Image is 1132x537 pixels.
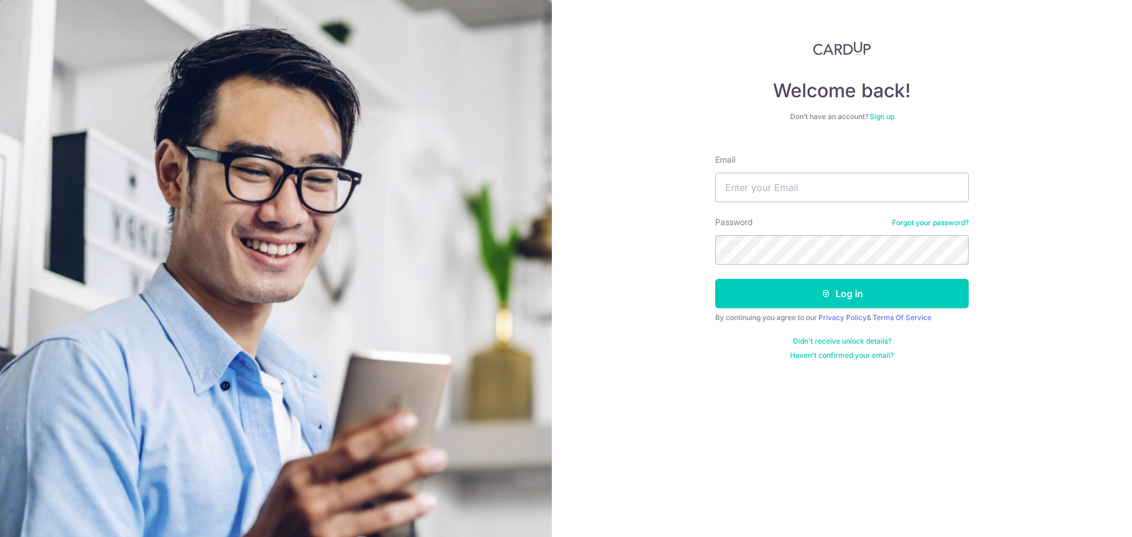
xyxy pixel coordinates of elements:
[793,337,891,346] a: Didn't receive unlock details?
[790,351,894,360] a: Haven't confirmed your email?
[715,216,753,228] label: Password
[813,41,871,55] img: CardUp Logo
[870,112,894,121] a: Sign up
[715,79,969,103] h4: Welcome back!
[873,313,932,322] a: Terms Of Service
[715,173,969,202] input: Enter your Email
[715,112,969,121] div: Don’t have an account?
[715,313,969,322] div: By continuing you agree to our &
[818,313,867,322] a: Privacy Policy
[715,279,969,308] button: Log in
[715,154,735,166] label: Email
[892,218,969,228] a: Forgot your password?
